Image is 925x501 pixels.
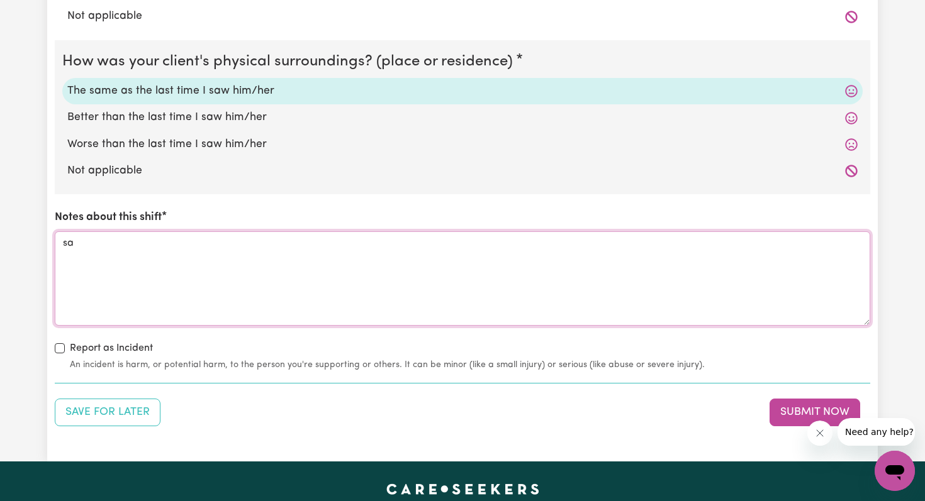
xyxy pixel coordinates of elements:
label: Not applicable [67,163,858,179]
button: Submit your job report [770,399,860,426]
legend: How was your client's physical surroundings? (place or residence) [62,50,518,73]
textarea: sa [55,231,870,326]
iframe: Button to launch messaging window [875,451,915,491]
iframe: Close message [807,421,832,446]
label: Not applicable [67,8,858,25]
iframe: Message from company [838,418,915,446]
label: Worse than the last time I saw him/her [67,136,858,153]
label: The same as the last time I saw him/her [67,83,858,99]
label: Better than the last time I saw him/her [67,109,858,126]
label: Notes about this shift [55,209,162,226]
button: Save your job report [55,399,160,426]
small: An incident is harm, or potential harm, to the person you're supporting or others. It can be mino... [70,358,870,372]
label: Report as Incident [70,341,153,356]
a: Careseekers home page [386,484,539,494]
